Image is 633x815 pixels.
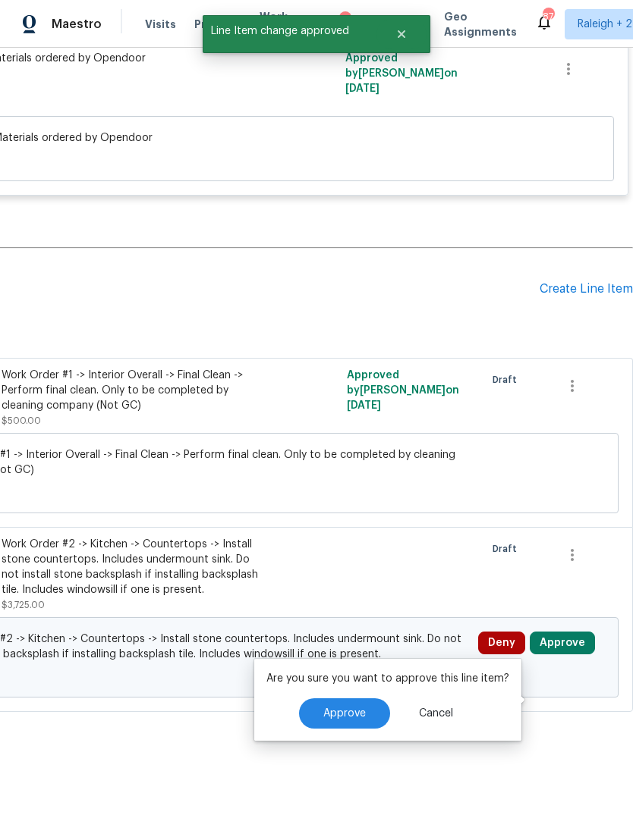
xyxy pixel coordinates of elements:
[203,15,376,47] span: Line Item change approved
[266,671,509,686] p: Are you sure you want to approve this line item?
[339,11,351,27] div: 3
[530,632,595,654] button: Approve
[2,368,269,413] div: Work Order #1 -> Interior Overall -> Final Clean -> Perform final clean. Only to be completed by ...
[347,400,381,411] span: [DATE]
[540,282,633,296] div: Create Line Item
[419,708,453,719] span: Cancel
[2,416,41,425] span: $500.00
[478,632,525,654] button: Deny
[493,372,523,387] span: Draft
[395,698,477,729] button: Cancel
[2,600,45,610] span: $3,725.00
[299,698,390,729] button: Approve
[260,9,298,39] span: Work Orders
[347,370,459,411] span: Approved by [PERSON_NAME] on
[543,9,553,24] div: 87
[52,17,102,32] span: Maestro
[2,537,269,597] div: Work Order #2 -> Kitchen -> Countertops -> Install stone countertops. Includes undermount sink. D...
[194,17,241,32] span: Projects
[444,9,517,39] span: Geo Assignments
[345,83,379,94] span: [DATE]
[493,541,523,556] span: Draft
[323,708,366,719] span: Approve
[145,17,176,32] span: Visits
[578,17,632,32] span: Raleigh + 2
[376,19,427,49] button: Close
[345,53,458,94] span: Approved by [PERSON_NAME] on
